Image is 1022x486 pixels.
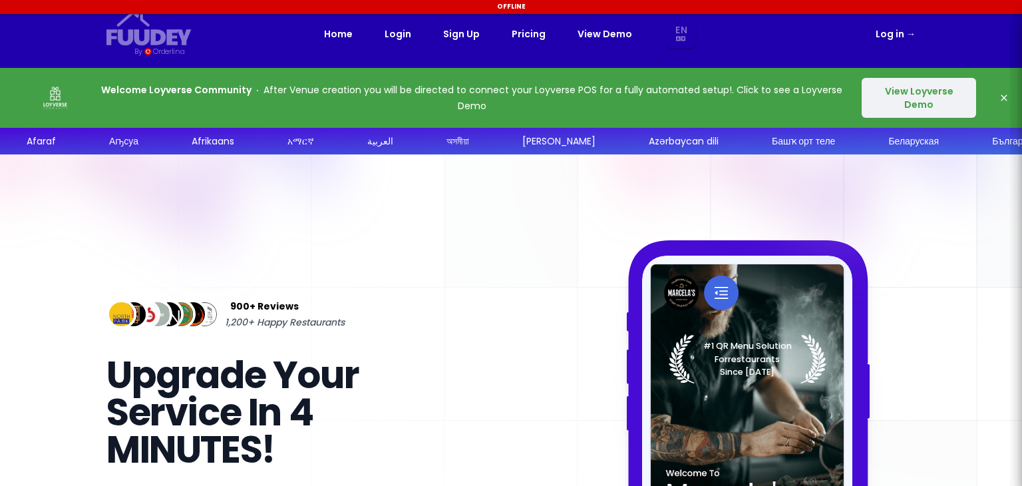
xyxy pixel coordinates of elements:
a: Log in [876,26,916,42]
strong: Welcome Loyverse Community [101,83,252,97]
img: Review Img [106,300,136,330]
div: Башҡорт теле [767,134,830,148]
img: Review Img [118,300,148,330]
img: Review Img [142,300,172,330]
a: Home [324,26,353,42]
img: Review Img [178,300,208,330]
div: Afaraf [22,134,51,148]
img: Review Img [154,300,184,330]
svg: {/* Added fill="currentColor" here */} {/* This rectangle defines the background. Its explicit fi... [106,11,192,46]
a: Sign Up [443,26,480,42]
div: অসমীয়া [442,134,464,148]
span: 900+ Reviews [230,298,299,314]
div: Offline [2,2,1020,11]
div: العربية [363,134,389,148]
div: Orderlina [153,46,184,57]
span: 1,200+ Happy Restaurants [225,314,345,330]
div: [PERSON_NAME] [518,134,591,148]
div: Afrikaans [187,134,230,148]
div: አማርኛ [283,134,309,148]
div: Azərbaycan dili [644,134,714,148]
img: Review Img [130,300,160,330]
span: → [906,27,916,41]
a: View Demo [578,26,632,42]
div: Аҧсуа [104,134,134,148]
div: Беларуская [884,134,935,148]
a: Pricing [512,26,546,42]
span: Upgrade Your Service In 4 MINUTES! [106,349,359,476]
img: Review Img [166,300,196,330]
button: View Loyverse Demo [862,78,976,118]
p: After Venue creation you will be directed to connect your Loyverse POS for a fully automated setu... [101,82,842,114]
a: Login [385,26,411,42]
img: Review Img [190,300,220,330]
img: Laurel [669,334,826,383]
div: By [134,46,142,57]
